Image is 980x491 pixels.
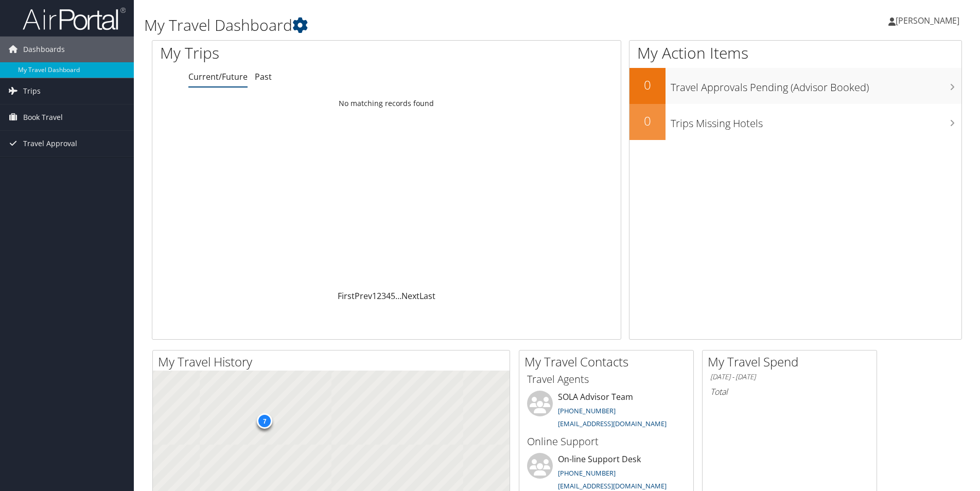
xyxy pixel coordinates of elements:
span: … [395,290,401,302]
td: No matching records found [152,94,621,113]
h2: My Travel Contacts [524,353,693,371]
a: First [338,290,355,302]
div: 7 [257,413,272,429]
a: Current/Future [188,71,248,82]
h1: My Trips [160,42,418,64]
a: 2 [377,290,381,302]
h3: Travel Approvals Pending (Advisor Booked) [671,75,961,95]
span: Book Travel [23,104,63,130]
a: [EMAIL_ADDRESS][DOMAIN_NAME] [558,419,667,428]
h2: 0 [629,76,666,94]
a: Next [401,290,419,302]
a: [PERSON_NAME] [888,5,970,36]
h1: My Travel Dashboard [144,14,694,36]
a: Last [419,290,435,302]
h2: My Travel History [158,353,510,371]
a: [PHONE_NUMBER] [558,468,616,478]
h3: Online Support [527,434,686,449]
h6: [DATE] - [DATE] [710,372,869,382]
a: 5 [391,290,395,302]
li: SOLA Advisor Team [522,391,691,433]
a: Prev [355,290,372,302]
h1: My Action Items [629,42,961,64]
h2: My Travel Spend [708,353,877,371]
h3: Travel Agents [527,372,686,387]
a: Past [255,71,272,82]
h6: Total [710,386,869,397]
a: 1 [372,290,377,302]
span: Travel Approval [23,131,77,156]
a: 0Trips Missing Hotels [629,104,961,140]
span: [PERSON_NAME] [896,15,959,26]
img: airportal-logo.png [23,7,126,31]
a: 3 [381,290,386,302]
span: Dashboards [23,37,65,62]
a: [PHONE_NUMBER] [558,406,616,415]
h3: Trips Missing Hotels [671,111,961,131]
h2: 0 [629,112,666,130]
span: Trips [23,78,41,104]
a: [EMAIL_ADDRESS][DOMAIN_NAME] [558,481,667,490]
a: 0Travel Approvals Pending (Advisor Booked) [629,68,961,104]
a: 4 [386,290,391,302]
